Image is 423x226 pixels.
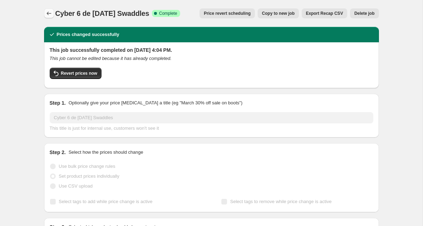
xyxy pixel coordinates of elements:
[61,71,97,76] span: Revert prices now
[59,199,153,204] span: Select tags to add while price change is active
[262,11,295,16] span: Copy to new job
[50,99,66,106] h2: Step 1.
[350,8,379,18] button: Delete job
[50,47,373,54] h2: This job successfully completed on [DATE] 4:04 PM.
[68,99,242,106] p: Optionally give your price [MEDICAL_DATA] a title (eg "March 30% off sale on boots")
[50,56,172,61] i: This job cannot be edited because it has already completed.
[230,199,332,204] span: Select tags to remove while price change is active
[50,149,66,156] h2: Step 2.
[204,11,251,16] span: Price revert scheduling
[55,10,149,17] span: Cyber 6 de [DATE] Swaddles
[59,164,115,169] span: Use bulk price change rules
[354,11,374,16] span: Delete job
[302,8,347,18] button: Export Recap CSV
[50,126,159,131] span: This title is just for internal use, customers won't see it
[306,11,343,16] span: Export Recap CSV
[59,183,93,189] span: Use CSV upload
[59,173,119,179] span: Set product prices individually
[258,8,299,18] button: Copy to new job
[50,68,102,79] button: Revert prices now
[44,8,54,18] button: Price change jobs
[50,112,373,123] input: 30% off holiday sale
[200,8,255,18] button: Price revert scheduling
[57,31,119,38] h2: Prices changed successfully
[68,149,143,156] p: Select how the prices should change
[159,11,177,16] span: Complete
